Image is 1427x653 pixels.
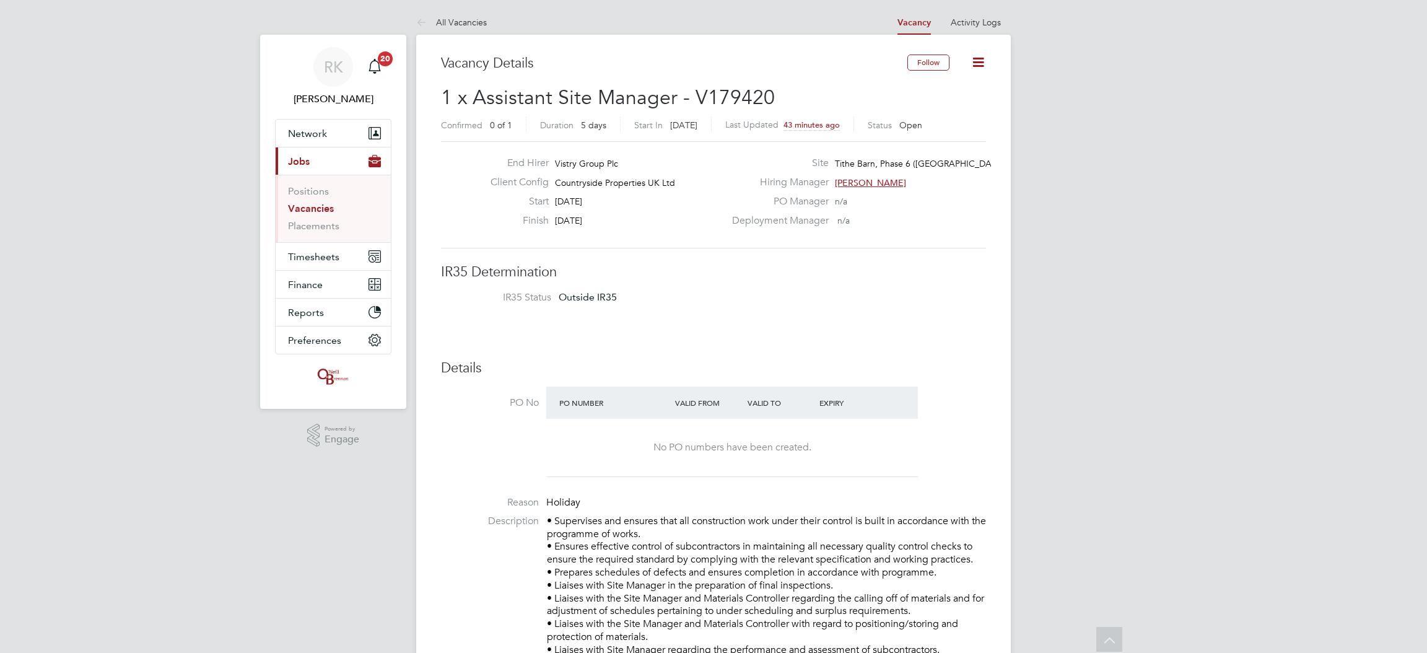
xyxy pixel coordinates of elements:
[441,496,539,509] label: Reason
[276,271,391,298] button: Finance
[441,120,482,131] label: Confirmed
[276,299,391,326] button: Reports
[276,243,391,270] button: Timesheets
[556,392,672,414] div: PO Number
[288,251,339,263] span: Timesheets
[835,177,906,188] span: [PERSON_NAME]
[441,85,775,110] span: 1 x Assistant Site Manager - V179420
[559,291,617,303] span: Outside IR35
[555,177,675,188] span: Countryside Properties UK Ltd
[276,147,391,175] button: Jobs
[725,195,829,208] label: PO Manager
[276,120,391,147] button: Network
[276,326,391,354] button: Preferences
[555,215,582,226] span: [DATE]
[670,120,697,131] span: [DATE]
[555,158,618,169] span: Vistry Group Plc
[481,214,549,227] label: Finish
[288,156,310,167] span: Jobs
[362,47,387,87] a: 20
[260,35,406,409] nav: Main navigation
[325,424,359,434] span: Powered by
[581,120,606,131] span: 5 days
[837,215,850,226] span: n/a
[907,55,949,71] button: Follow
[634,120,663,131] label: Start In
[672,392,744,414] div: Valid From
[288,279,323,291] span: Finance
[325,434,359,445] span: Engage
[725,157,829,170] label: Site
[288,220,339,232] a: Placements
[324,59,343,75] span: RK
[559,441,906,454] div: No PO numbers have been created.
[868,120,892,131] label: Status
[275,92,391,107] span: Reece Kershaw
[441,359,986,377] h3: Details
[744,392,817,414] div: Valid To
[725,214,829,227] label: Deployment Manager
[490,120,512,131] span: 0 of 1
[555,196,582,207] span: [DATE]
[416,17,487,28] a: All Vacancies
[288,185,329,197] a: Positions
[540,120,574,131] label: Duration
[315,367,351,387] img: oneillandbrennan-logo-retina.png
[816,392,889,414] div: Expiry
[275,47,391,107] a: RK[PERSON_NAME]
[288,203,334,214] a: Vacancies
[378,51,393,66] span: 20
[307,424,360,447] a: Powered byEngage
[783,120,840,130] span: 43 minutes ago
[899,120,922,131] span: Open
[275,367,391,387] a: Go to home page
[725,176,829,189] label: Hiring Manager
[897,17,931,28] a: Vacancy
[725,119,779,130] label: Last Updated
[453,291,551,304] label: IR35 Status
[481,195,549,208] label: Start
[288,307,324,318] span: Reports
[546,496,580,509] span: Holiday
[288,335,341,346] span: Preferences
[951,17,1001,28] a: Activity Logs
[441,515,539,528] label: Description
[835,158,1007,169] span: Tithe Barn, Phase 6 ([GEOGRAPHIC_DATA])
[441,55,907,72] h3: Vacancy Details
[481,157,549,170] label: End Hirer
[276,175,391,242] div: Jobs
[835,196,847,207] span: n/a
[481,176,549,189] label: Client Config
[288,128,327,139] span: Network
[441,397,539,410] label: PO No
[441,263,986,281] h3: IR35 Determination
